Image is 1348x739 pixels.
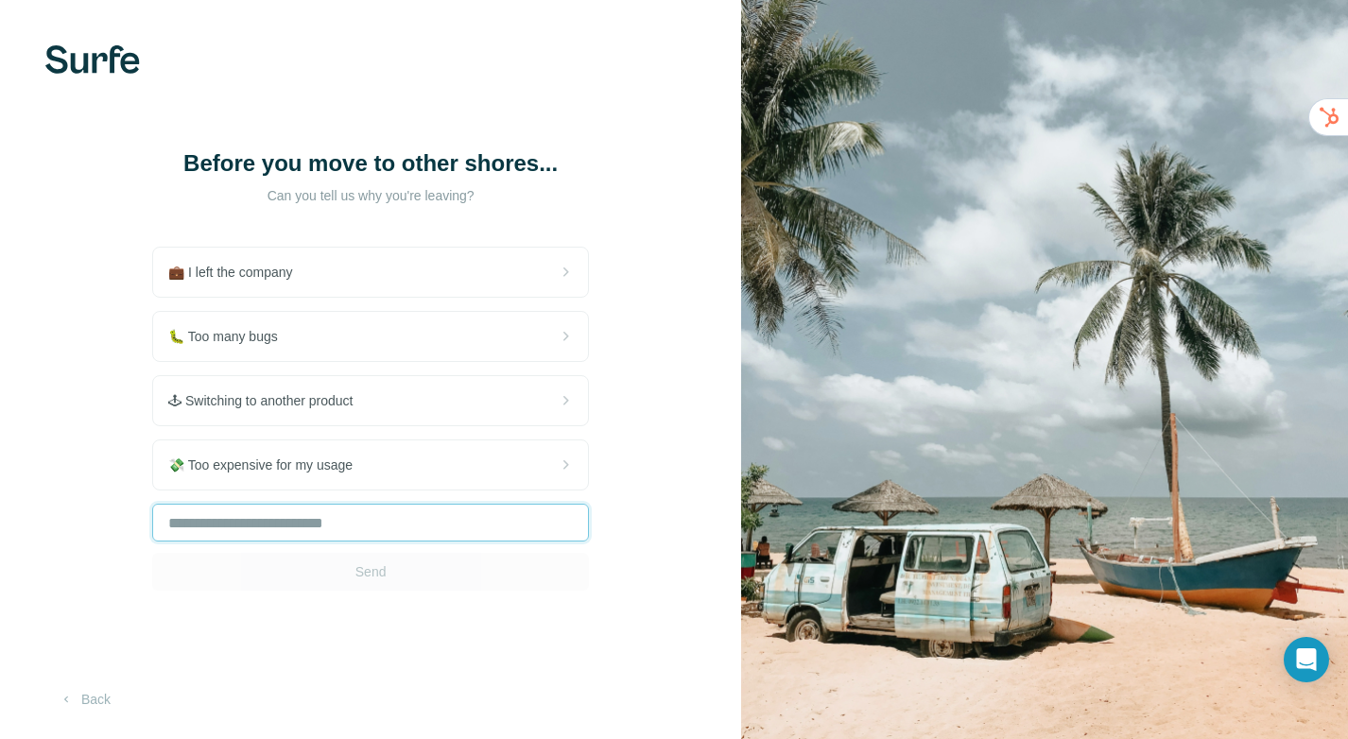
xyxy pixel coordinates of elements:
[168,391,368,410] span: 🕹 Switching to another product
[1284,637,1329,682] div: Open Intercom Messenger
[45,682,124,716] button: Back
[168,455,368,474] span: 💸 Too expensive for my usage
[168,327,293,346] span: 🐛 Too many bugs
[168,263,307,282] span: 💼 I left the company
[45,45,140,74] img: Surfe's logo
[181,186,560,205] p: Can you tell us why you're leaving?
[181,148,560,179] h1: Before you move to other shores...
